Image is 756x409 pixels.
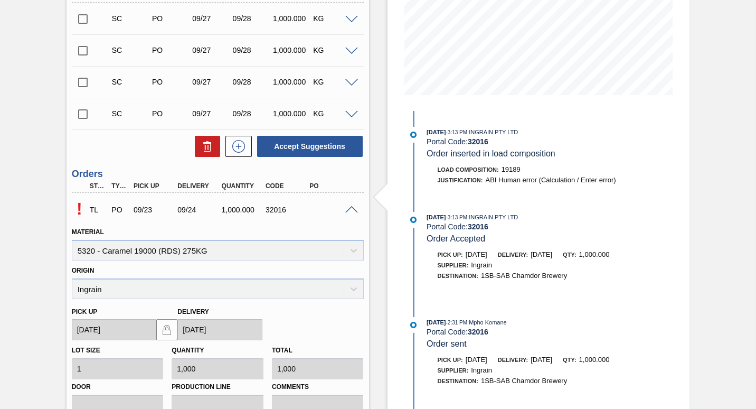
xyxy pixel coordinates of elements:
[427,328,677,336] div: Portal Code:
[467,214,518,220] span: : INGRAIN PTY LTD
[230,78,273,86] div: 09/28/2025
[310,14,354,23] div: KG
[427,129,446,135] span: [DATE]
[230,46,273,54] div: 09/28/2025
[427,222,677,231] div: Portal Code:
[131,182,179,190] div: Pick up
[410,322,417,328] img: atual
[468,328,488,336] strong: 32016
[87,182,109,190] div: Step
[446,320,468,326] span: - 2:31 PM
[190,14,233,23] div: 09/27/2025
[149,78,193,86] div: Purchase order
[307,182,355,190] div: PO
[467,319,507,326] span: : Mpho Komane
[72,228,104,236] label: Material
[427,319,446,326] span: [DATE]
[263,206,311,214] div: 32016
[410,217,417,223] img: atual
[579,356,610,364] span: 1,000.000
[131,206,179,214] div: 09/23/2025
[263,182,311,190] div: Code
[466,356,487,364] span: [DATE]
[270,14,314,23] div: 1,000.000
[272,379,364,395] label: Comments
[438,273,478,279] span: Destination:
[219,182,267,190] div: Quantity
[438,252,463,258] span: Pick up:
[109,182,130,190] div: Type
[270,109,314,118] div: 1,000.000
[563,252,576,258] span: Qty:
[230,14,273,23] div: 09/28/2025
[498,357,528,363] span: Delivery:
[310,109,354,118] div: KG
[310,78,354,86] div: KG
[498,252,528,258] span: Delivery:
[252,135,364,158] div: Accept Suggestions
[230,109,273,118] div: 09/28/2025
[72,379,164,395] label: Door
[270,46,314,54] div: 1,000.000
[579,250,610,258] span: 1,000.000
[438,262,469,268] span: Supplier:
[485,176,616,184] span: ABI Human error (Calculation / Enter error)
[177,319,262,340] input: mm/dd/yyyy
[563,357,576,363] span: Qty:
[427,234,485,243] span: Order Accepted
[471,366,492,374] span: Ingrain
[219,206,267,214] div: 1,000.000
[87,198,109,221] div: Trading Load Composition
[109,206,130,214] div: Purchase order
[72,199,87,219] p: Pending Acceptance
[160,323,173,336] img: locked
[438,357,463,363] span: Pick up:
[467,129,518,135] span: : INGRAIN PTY LTD
[109,78,153,86] div: Suggestion Created
[72,319,157,340] input: mm/dd/yyyy
[220,136,252,157] div: New suggestion
[190,109,233,118] div: 09/27/2025
[427,339,467,348] span: Order sent
[466,250,487,258] span: [DATE]
[172,379,263,395] label: Production Line
[446,129,468,135] span: - 3:13 PM
[90,206,106,214] p: TL
[427,149,555,158] span: Order inserted in load composition
[270,78,314,86] div: 1,000.000
[446,215,468,220] span: - 3:13 PM
[109,14,153,23] div: Suggestion Created
[531,356,552,364] span: [DATE]
[272,347,292,354] label: Total
[438,177,483,183] span: Justification:
[109,109,153,118] div: Suggestion Created
[149,14,193,23] div: Purchase order
[438,166,499,173] span: Load Composition :
[471,261,492,269] span: Ingrain
[72,267,94,274] label: Origin
[438,367,469,374] span: Supplier:
[175,182,223,190] div: Delivery
[190,136,220,157] div: Delete Suggestions
[175,206,223,214] div: 09/24/2025
[468,222,488,231] strong: 32016
[72,308,98,315] label: Pick up
[172,347,204,354] label: Quantity
[257,136,363,157] button: Accept Suggestions
[149,109,193,118] div: Purchase order
[481,377,567,385] span: 1SB-SAB Chamdor Brewery
[481,272,567,280] span: 1SB-SAB Chamdor Brewery
[427,137,677,146] div: Portal Code:
[156,319,177,340] button: locked
[190,46,233,54] div: 09/27/2025
[177,308,209,315] label: Delivery
[438,378,478,384] span: Destination:
[190,78,233,86] div: 09/27/2025
[72,169,364,180] h3: Orders
[468,137,488,146] strong: 32016
[310,46,354,54] div: KG
[410,132,417,138] img: atual
[502,165,521,173] span: 19189
[149,46,193,54] div: Purchase order
[72,347,100,354] label: Lot size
